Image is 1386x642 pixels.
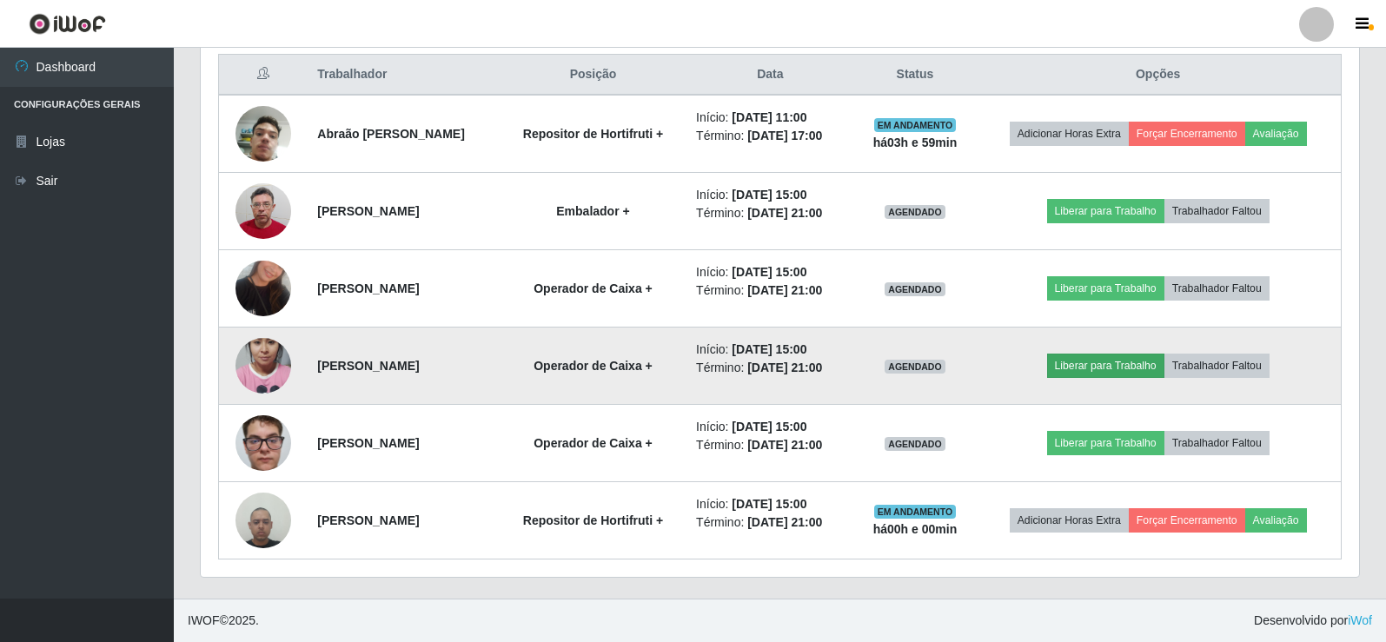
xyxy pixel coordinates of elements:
[1254,612,1372,630] span: Desenvolvido por
[188,612,259,630] span: © 2025 .
[696,359,845,377] li: Término:
[501,55,686,96] th: Posição
[747,515,822,529] time: [DATE] 21:00
[1010,122,1129,146] button: Adicionar Horas Extra
[696,341,845,359] li: Início:
[534,436,653,450] strong: Operador de Caixa +
[1047,431,1164,455] button: Liberar para Trabalho
[1164,431,1270,455] button: Trabalhador Faltou
[1164,276,1270,301] button: Trabalhador Faltou
[1047,276,1164,301] button: Liberar para Trabalho
[732,420,806,434] time: [DATE] 15:00
[732,188,806,202] time: [DATE] 15:00
[523,513,663,527] strong: Repositor de Hortifruti +
[1245,508,1307,533] button: Avaliação
[534,281,653,295] strong: Operador de Caixa +
[696,495,845,513] li: Início:
[885,282,945,296] span: AGENDADO
[1047,199,1164,223] button: Liberar para Trabalho
[317,436,419,450] strong: [PERSON_NAME]
[696,186,845,204] li: Início:
[523,127,663,141] strong: Repositor de Hortifruti +
[188,613,220,627] span: IWOF
[696,436,845,454] li: Término:
[696,263,845,281] li: Início:
[696,127,845,145] li: Término:
[696,513,845,532] li: Término:
[1164,354,1270,378] button: Trabalhador Faltou
[1245,122,1307,146] button: Avaliação
[885,205,945,219] span: AGENDADO
[874,505,957,519] span: EM ANDAMENTO
[1129,122,1245,146] button: Forçar Encerramento
[747,361,822,374] time: [DATE] 21:00
[873,522,958,536] strong: há 00 h e 00 min
[696,418,845,436] li: Início:
[556,204,629,218] strong: Embalador +
[235,175,291,248] img: 1729117608553.jpeg
[235,84,291,183] img: 1744297850969.jpeg
[235,483,291,557] img: 1693507860054.jpeg
[747,283,822,297] time: [DATE] 21:00
[1164,199,1270,223] button: Trabalhador Faltou
[1047,354,1164,378] button: Liberar para Trabalho
[235,239,291,338] img: 1730602646133.jpeg
[975,55,1341,96] th: Opções
[235,316,291,415] img: 1724535532655.jpeg
[696,281,845,300] li: Término:
[874,118,957,132] span: EM ANDAMENTO
[235,394,291,493] img: 1725921007249.jpeg
[732,342,806,356] time: [DATE] 15:00
[1010,508,1129,533] button: Adicionar Horas Extra
[732,497,806,511] time: [DATE] 15:00
[317,204,419,218] strong: [PERSON_NAME]
[885,360,945,374] span: AGENDADO
[873,136,958,149] strong: há 03 h e 59 min
[1129,508,1245,533] button: Forçar Encerramento
[29,13,106,35] img: CoreUI Logo
[317,359,419,373] strong: [PERSON_NAME]
[732,265,806,279] time: [DATE] 15:00
[855,55,976,96] th: Status
[317,281,419,295] strong: [PERSON_NAME]
[317,127,465,141] strong: Abraão [PERSON_NAME]
[534,359,653,373] strong: Operador de Caixa +
[747,438,822,452] time: [DATE] 21:00
[885,437,945,451] span: AGENDADO
[1348,613,1372,627] a: iWof
[747,206,822,220] time: [DATE] 21:00
[686,55,855,96] th: Data
[747,129,822,142] time: [DATE] 17:00
[317,513,419,527] strong: [PERSON_NAME]
[696,109,845,127] li: Início:
[307,55,501,96] th: Trabalhador
[732,110,806,124] time: [DATE] 11:00
[696,204,845,222] li: Término:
